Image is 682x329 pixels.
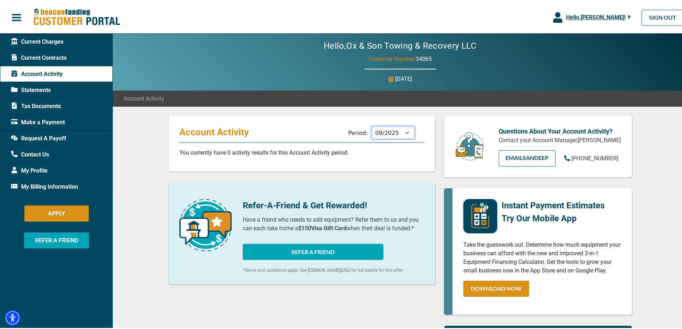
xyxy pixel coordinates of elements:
p: Have a friend who needs to add equipment? Refer them to us and you can each take home a when thei... [243,214,424,231]
a: EMAILSandeep [499,149,556,165]
p: Refer-A-Friend & Get Rewarded! [243,198,424,211]
p: *Terms and conditions apply. See [DOMAIN_NAME][URL] for full details for this offer. [243,266,424,272]
span: Account Activity [124,93,164,102]
span: My Profile [11,165,48,174]
span: [PHONE_NUMBER] [571,154,618,160]
img: refer-a-friend-icon.png [179,198,232,250]
p: Account Activity [179,125,255,136]
button: REFER A FRIEND [243,242,383,258]
span: Statements [11,84,51,93]
span: 34065 [416,54,432,61]
span: Request A Payoff [11,133,66,141]
span: Account Activity [11,68,63,77]
button: APPLY [24,204,89,220]
img: customer-service.png [454,130,486,160]
p: Contact your Account Manager, [PERSON_NAME] [499,135,621,143]
span: Hello, [PERSON_NAME] ! [566,13,625,19]
p: Try Our Mobile App [502,211,605,223]
h2: Hello, Ox & Son Towing & Recovery LLC [302,39,498,50]
a: DOWNLOAD NOW [463,279,529,295]
div: Accessibility Menu [5,309,20,324]
button: REFER A FRIEND [24,231,89,247]
span: Current Charges [11,36,63,45]
span: Tax Documents [11,101,61,109]
b: $150 Visa Gift Card [298,223,347,230]
a: [PHONE_NUMBER] [564,153,618,161]
p: Instant Payment Estimates [502,198,605,211]
p: [DATE] [395,73,412,82]
img: mobile-app-logo.png [463,198,497,232]
p: You currently have 0 activity results for this Account Activity period. [179,147,424,156]
span: Make a Payment [11,117,65,125]
label: Period: [348,128,368,135]
img: Beacon Funding Customer Portal Logo [33,7,120,25]
p: Questions About Your Account Activity? [499,125,621,135]
span: Contact Us [11,149,49,158]
span: Current Contracts [11,52,67,61]
span: My Billing Information [11,181,78,190]
p: Take the guesswork out. Determine how much equipment your business can afford with the new and im... [463,239,621,274]
span: Customer Number: [368,54,416,61]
